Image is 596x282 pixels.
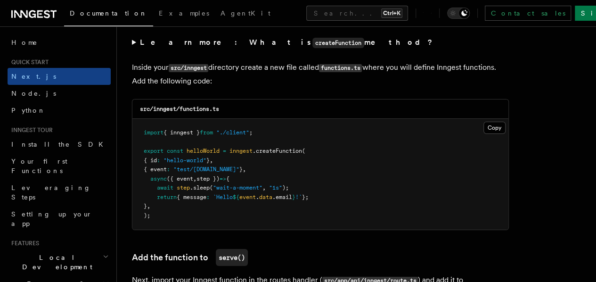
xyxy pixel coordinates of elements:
span: Leveraging Steps [11,184,91,201]
span: "hello-world" [163,157,206,164]
a: Documentation [64,3,153,26]
summary: Learn more: What iscreateFunctionmethod? [132,36,509,50]
span: Python [11,107,46,114]
span: { id [144,157,157,164]
span: Next.js [11,73,56,80]
a: Python [8,102,111,119]
span: step [177,184,190,191]
a: Next.js [8,68,111,85]
a: Install the SDK [8,136,111,153]
span: "1s" [269,184,282,191]
span: Features [8,240,39,247]
span: } [239,166,243,173]
code: createFunction [312,38,364,48]
code: src/inngest [169,64,208,72]
span: { inngest } [163,129,200,136]
span: Examples [159,9,209,17]
span: Home [11,38,38,47]
span: ); [282,184,289,191]
span: Inngest tour [8,126,53,134]
kbd: Ctrl+K [381,8,402,18]
span: !` [295,194,302,200]
span: ({ event [167,175,193,182]
code: src/inngest/functions.ts [140,106,219,112]
a: Your first Functions [8,153,111,179]
span: , [147,203,150,209]
span: Quick start [8,58,49,66]
span: "wait-a-moment" [213,184,262,191]
button: Copy [483,122,506,134]
span: import [144,129,163,136]
p: Inside your directory create a new file called where you will define Inngest functions. Add the f... [132,61,509,88]
span: => [220,175,226,182]
a: Leveraging Steps [8,179,111,206]
button: Local Development [8,249,111,275]
a: Examples [153,3,215,25]
span: event [239,194,256,200]
span: AgentKit [220,9,270,17]
span: ; [249,129,253,136]
code: functions.ts [319,64,362,72]
button: Search...Ctrl+K [306,6,408,21]
span: .sleep [190,184,210,191]
span: ); [144,212,150,219]
span: from [200,129,213,136]
span: .email [272,194,292,200]
a: Home [8,34,111,51]
span: } [292,194,295,200]
button: Toggle dark mode [447,8,470,19]
span: `Hello [213,194,233,200]
a: Node.js [8,85,111,102]
span: } [206,157,210,164]
a: Setting up your app [8,206,111,232]
span: ( [302,148,305,154]
span: return [157,194,177,200]
span: export [144,148,163,154]
span: ( [210,184,213,191]
span: data [259,194,272,200]
span: Install the SDK [11,141,109,148]
span: }; [302,194,309,200]
span: .createFunction [253,148,302,154]
span: : [206,194,210,200]
span: "test/[DOMAIN_NAME]" [173,166,239,173]
span: step }) [196,175,220,182]
span: { event [144,166,167,173]
span: ${ [233,194,239,200]
span: { message [177,194,206,200]
span: } [144,203,147,209]
code: serve() [216,249,248,266]
span: Documentation [70,9,147,17]
span: , [193,175,196,182]
span: , [210,157,213,164]
span: async [150,175,167,182]
span: Your first Functions [11,158,67,174]
span: Setting up your app [11,210,92,227]
span: const [167,148,183,154]
span: . [256,194,259,200]
span: Node.js [11,90,56,97]
span: : [167,166,170,173]
span: helloWorld [187,148,220,154]
span: inngest [229,148,253,154]
span: , [243,166,246,173]
a: AgentKit [215,3,276,25]
span: = [223,148,226,154]
a: Contact sales [485,6,571,21]
span: await [157,184,173,191]
a: Add the function toserve() [132,249,248,266]
strong: Learn more: What is method? [140,38,434,47]
span: Local Development [8,253,103,272]
span: : [157,157,160,164]
span: { [226,175,229,182]
span: "./client" [216,129,249,136]
span: , [262,184,266,191]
